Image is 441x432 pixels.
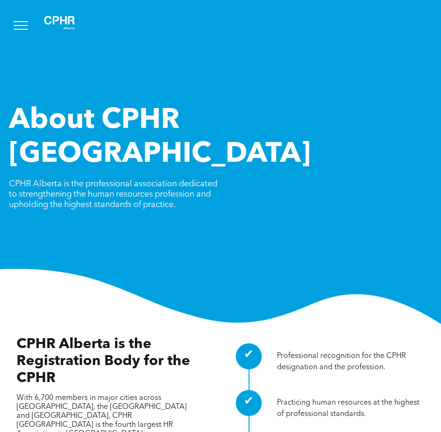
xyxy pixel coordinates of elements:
p: Professional recognition for the CPHR designation and the profession. [277,350,425,373]
p: Practicing human resources at the highest of professional standards. [277,397,425,420]
span: CPHR Alberta is the professional association dedicated to strengthening the human resources profe... [9,180,217,209]
img: A white background with a few lines on it [36,8,83,38]
div: ✔ [236,343,262,369]
span: CPHR Alberta is the Registration Body for the CPHR [17,337,190,385]
span: About CPHR [GEOGRAPHIC_DATA] [9,107,311,169]
div: ✔ [236,390,262,416]
button: menu [8,13,33,38]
